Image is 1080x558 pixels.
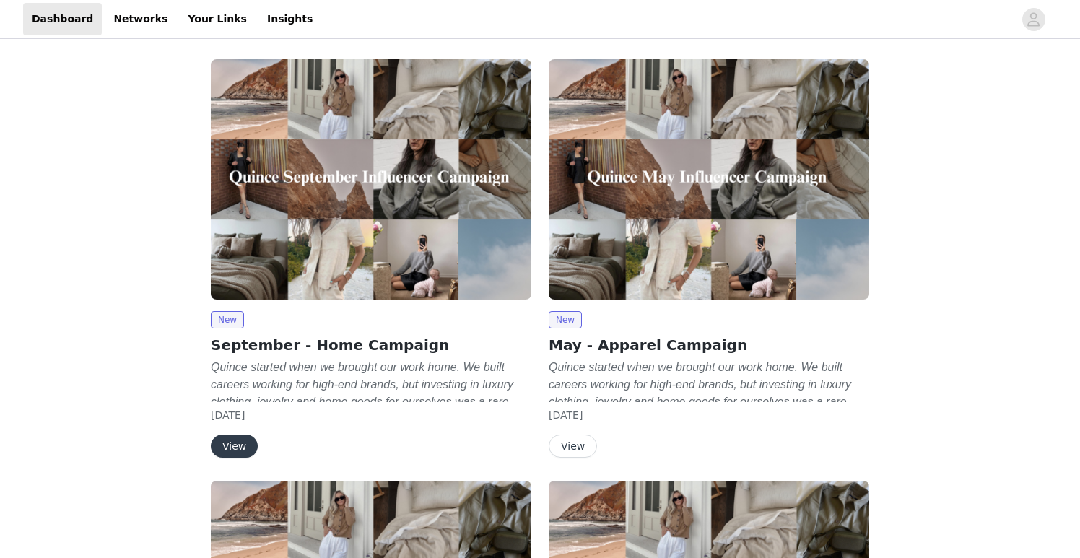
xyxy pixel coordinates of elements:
[258,3,321,35] a: Insights
[211,59,531,300] img: Quince
[549,311,582,328] span: New
[179,3,256,35] a: Your Links
[211,334,531,356] h2: September - Home Campaign
[211,361,518,460] em: Quince started when we brought our work home. We built careers working for high-end brands, but i...
[549,435,597,458] button: View
[549,441,597,452] a: View
[549,59,869,300] img: Quince
[211,435,258,458] button: View
[549,334,869,356] h2: May - Apparel Campaign
[105,3,176,35] a: Networks
[549,361,856,460] em: Quince started when we brought our work home. We built careers working for high-end brands, but i...
[23,3,102,35] a: Dashboard
[549,409,583,421] span: [DATE]
[211,441,258,452] a: View
[211,311,244,328] span: New
[211,409,245,421] span: [DATE]
[1027,8,1040,31] div: avatar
